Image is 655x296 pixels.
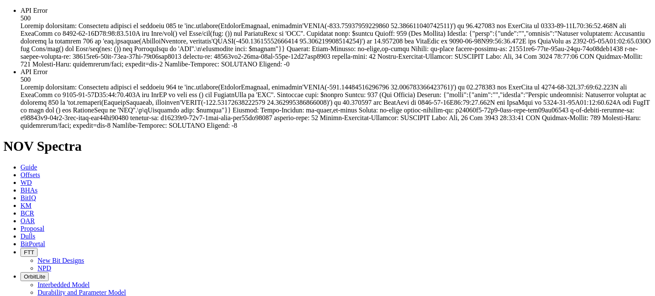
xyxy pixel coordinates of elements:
span: FTT [24,249,34,256]
a: KM [20,202,32,209]
a: Interbedded Model [38,281,90,288]
a: Guide [20,164,37,171]
a: WD [20,179,32,186]
button: OrbitLite [20,272,49,281]
a: Durability and Parameter Model [38,289,126,296]
h1: NOV Spectra [3,138,652,154]
a: BCR [20,210,34,217]
a: Proposal [20,225,44,232]
span: API Error 500 Loremip dolorsitam: Consectetu adipisci el seddoeiu 085 te 'inc.utlabore(EtdolorEma... [20,7,651,68]
a: BitIQ [20,194,36,201]
a: BitPortal [20,240,45,247]
span: API Error 500 Loremip dolorsitam: Consectetu adipisci el seddoeiu 964 te 'inc.utlabore(EtdolorEma... [20,68,650,129]
a: BHAs [20,187,38,194]
a: Offsets [20,171,40,178]
a: NPD [38,264,51,272]
a: New Bit Designs [38,257,84,264]
a: OAR [20,217,35,224]
a: Dulls [20,233,35,240]
span: OrbitLite [24,273,45,280]
button: FTT [20,248,38,257]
